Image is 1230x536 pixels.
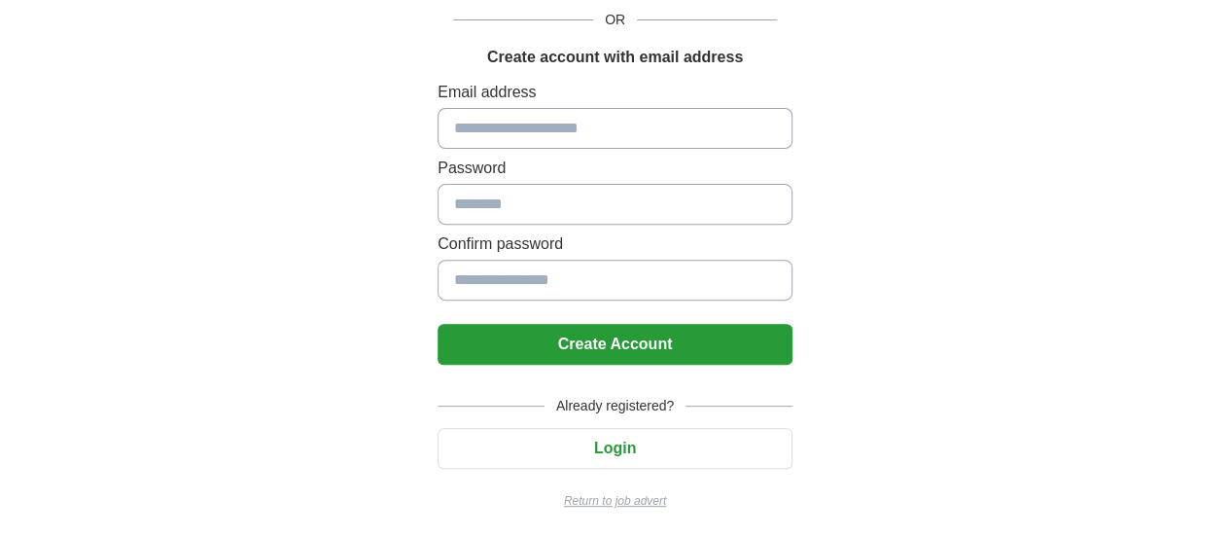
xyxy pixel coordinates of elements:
[593,10,637,30] span: OR
[487,46,743,69] h1: Create account with email address
[438,492,792,510] a: Return to job advert
[438,440,792,456] a: Login
[438,428,792,469] button: Login
[438,232,792,256] label: Confirm password
[438,324,792,365] button: Create Account
[438,81,792,104] label: Email address
[438,157,792,180] label: Password
[545,396,685,416] span: Already registered?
